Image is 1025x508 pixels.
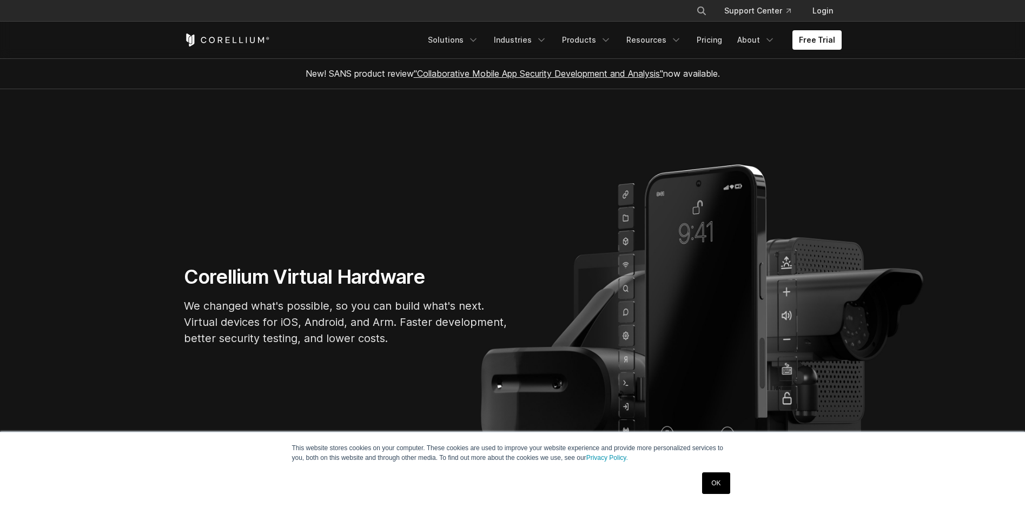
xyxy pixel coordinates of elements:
[184,34,270,46] a: Corellium Home
[414,68,663,79] a: "Collaborative Mobile App Security Development and Analysis"
[487,30,553,50] a: Industries
[702,472,730,494] a: OK
[184,265,508,289] h1: Corellium Virtual Hardware
[716,1,799,21] a: Support Center
[804,1,842,21] a: Login
[556,30,618,50] a: Products
[690,30,729,50] a: Pricing
[731,30,782,50] a: About
[792,30,842,50] a: Free Trial
[306,68,720,79] span: New! SANS product review now available.
[292,443,733,463] p: This website stores cookies on your computer. These cookies are used to improve your website expe...
[586,454,628,462] a: Privacy Policy.
[184,298,508,346] p: We changed what's possible, so you can build what's next. Virtual devices for iOS, Android, and A...
[421,30,485,50] a: Solutions
[620,30,688,50] a: Resources
[421,30,842,50] div: Navigation Menu
[683,1,842,21] div: Navigation Menu
[692,1,711,21] button: Search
